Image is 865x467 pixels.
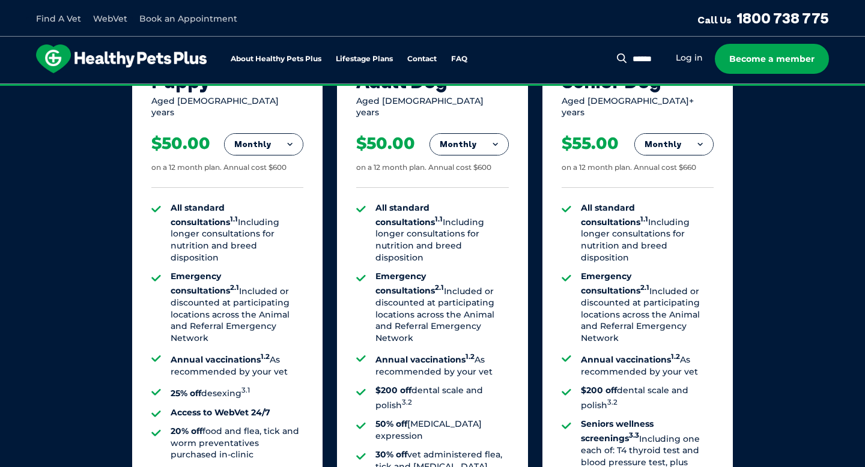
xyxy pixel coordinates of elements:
[562,163,696,173] div: on a 12 month plan. Annual cost $660
[356,133,415,154] div: $50.00
[171,385,303,399] li: desexing
[451,55,467,63] a: FAQ
[375,418,508,442] li: [MEDICAL_DATA] expression
[607,398,618,406] sup: 3.2
[581,202,714,264] li: Including longer consultations for nutrition and breed disposition
[171,426,303,461] li: food and flea, tick and worm preventatives purchased in-clinic
[581,271,714,344] li: Included or discounted at participating locations across the Animal and Referral Emergency Network
[562,95,714,119] div: Aged [DEMOGRAPHIC_DATA]+ years
[36,44,207,73] img: hpp-logo
[241,386,250,394] sup: 3.1
[629,432,639,440] sup: 3.3
[356,95,508,119] div: Aged [DEMOGRAPHIC_DATA] years
[171,354,270,365] strong: Annual vaccinations
[230,284,239,292] sup: 2.1
[151,95,303,119] div: Aged [DEMOGRAPHIC_DATA] years
[375,449,407,460] strong: 30% off
[336,55,393,63] a: Lifestage Plans
[615,52,630,64] button: Search
[697,9,829,27] a: Call Us1800 738 775
[407,55,437,63] a: Contact
[151,70,303,92] div: Puppy
[231,55,321,63] a: About Healthy Pets Plus
[356,163,491,173] div: on a 12 month plan. Annual cost $600
[581,418,654,444] strong: Seniors wellness screenings
[375,385,411,396] strong: $200 off
[581,202,648,227] strong: All standard consultations
[635,134,713,155] button: Monthly
[230,215,238,223] sup: 1.1
[171,426,202,436] strong: 20% off
[581,354,680,365] strong: Annual vaccinations
[715,44,829,74] a: Become a member
[435,215,443,223] sup: 1.1
[581,351,714,378] li: As recommended by your vet
[171,351,303,378] li: As recommended by your vet
[430,134,508,155] button: Monthly
[375,354,475,365] strong: Annual vaccinations
[151,163,287,173] div: on a 12 month plan. Annual cost $600
[640,284,649,292] sup: 2.1
[375,271,444,296] strong: Emergency consultations
[581,271,649,296] strong: Emergency consultations
[261,352,270,361] sup: 1.2
[171,407,270,418] strong: Access to WebVet 24/7
[697,14,732,26] span: Call Us
[671,352,680,361] sup: 1.2
[171,271,239,296] strong: Emergency consultations
[562,70,714,92] div: Senior Dog
[375,202,508,264] li: Including longer consultations for nutrition and breed disposition
[225,134,303,155] button: Monthly
[93,13,127,24] a: WebVet
[375,385,508,411] li: dental scale and polish
[356,70,508,92] div: Adult Dog
[375,202,443,227] strong: All standard consultations
[151,133,210,154] div: $50.00
[171,202,303,264] li: Including longer consultations for nutrition and breed disposition
[402,398,412,406] sup: 3.2
[171,388,201,399] strong: 25% off
[581,385,714,411] li: dental scale and polish
[375,271,508,344] li: Included or discounted at participating locations across the Animal and Referral Emergency Network
[435,284,444,292] sup: 2.1
[676,52,703,64] a: Log in
[466,352,475,361] sup: 1.2
[208,84,657,95] span: Proactive, preventative wellness program designed to keep your pet healthier and happier for longer
[36,13,81,24] a: Find A Vet
[640,215,648,223] sup: 1.1
[375,418,407,429] strong: 50% off
[171,202,238,227] strong: All standard consultations
[171,271,303,344] li: Included or discounted at participating locations across the Animal and Referral Emergency Network
[375,351,508,378] li: As recommended by your vet
[562,133,619,154] div: $55.00
[581,385,617,396] strong: $200 off
[139,13,237,24] a: Book an Appointment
